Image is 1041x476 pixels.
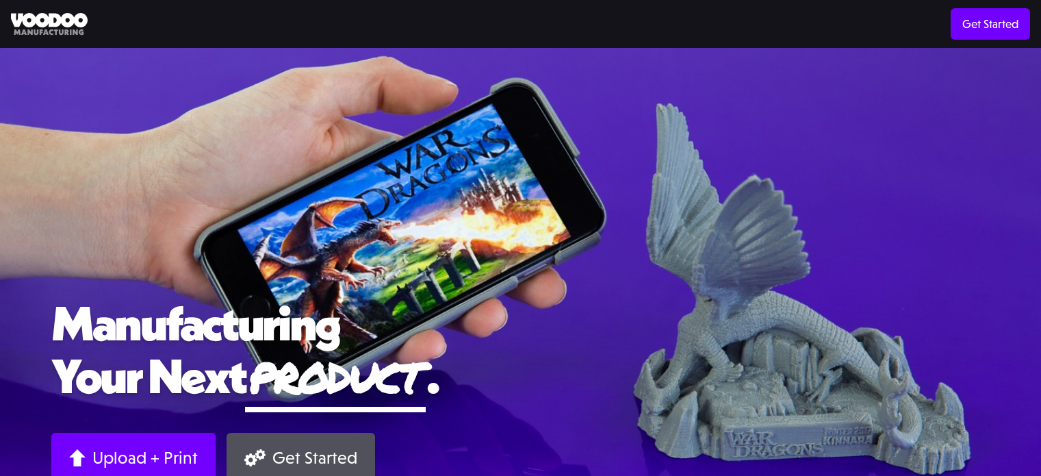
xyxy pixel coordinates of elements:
[272,447,357,468] div: Get Started
[11,13,88,36] img: Voodoo Manufacturing logo
[245,347,426,406] span: product
[51,297,990,412] h1: Manufacturing Your Next .
[951,8,1030,40] a: Get Started
[69,449,86,466] img: Arrow up
[92,447,198,468] div: Upload + Print
[244,449,266,466] img: Gears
